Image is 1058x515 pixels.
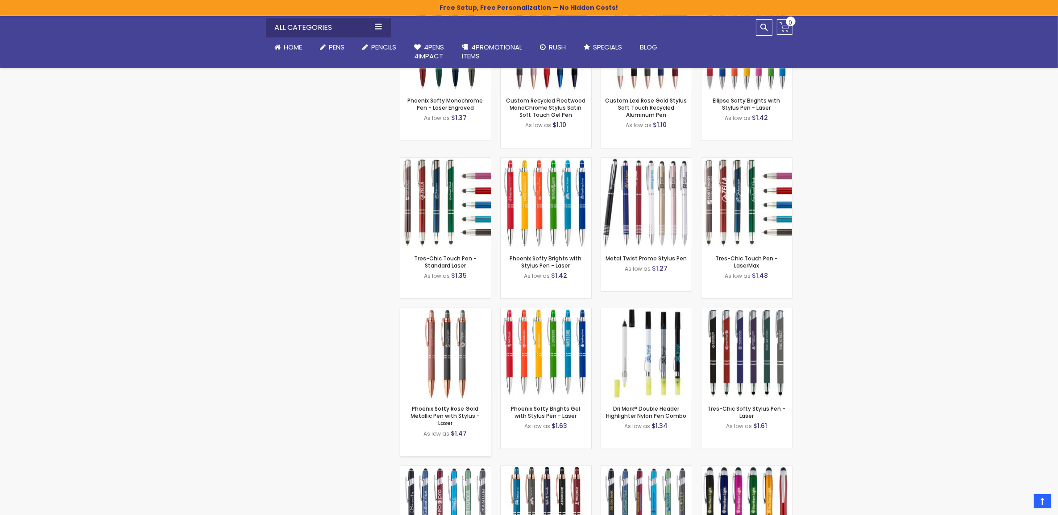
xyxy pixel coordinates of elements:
[606,405,686,420] a: Dri Mark® Double Header Highlighter Nylon Pen Combo
[552,271,568,280] span: $1.42
[453,37,531,66] a: 4PROMOTIONALITEMS
[510,255,582,269] a: Phoenix Softy Brights with Stylus Pen - Laser
[752,113,768,122] span: $1.42
[501,308,591,315] a: Phoenix Softy Brights Gel with Stylus Pen - Laser
[451,271,467,280] span: $1.35
[593,42,622,52] span: Specials
[451,113,467,122] span: $1.37
[777,19,792,35] a: 0
[400,308,491,399] img: Phoenix Softy Rose Gold Metallic Pen with Stylus - Laser
[701,466,792,473] a: Logo Beam Stylus LIght Up Pen
[531,37,575,57] a: Rush
[266,18,391,37] div: All Categories
[640,42,658,52] span: Blog
[701,308,792,315] a: Tres-Chic Softy Stylus Pen - Laser
[725,272,751,280] span: As low as
[601,157,692,165] a: Metal Twist Promo Stylus Pen
[575,37,631,57] a: Specials
[424,272,450,280] span: As low as
[506,97,585,119] a: Custom Recycled Fleetwood MonoChrome Stylus Satin Soft Touch Gel Pen
[601,466,692,473] a: Ellipse Stylus Pen - ColorJet
[726,422,752,430] span: As low as
[266,37,311,57] a: Home
[511,405,581,420] a: Phoenix Softy Brights Gel with Stylus Pen - Laser
[601,308,692,315] a: Dri Mark® Double Header Highlighter Nylon Pen Combo
[501,466,591,473] a: Phoenix Softy Rose Gold Classic Pen with Stylus - Laser
[451,429,467,438] span: $1.47
[424,114,450,122] span: As low as
[525,121,551,129] span: As low as
[524,272,550,280] span: As low as
[606,255,687,262] a: Metal Twist Promo Stylus Pen
[701,158,792,248] img: Tres-Chic Touch Pen - LaserMax
[406,37,453,66] a: 4Pens4impact
[354,37,406,57] a: Pencils
[701,308,792,399] img: Tres-Chic Softy Stylus Pen - Laser
[311,37,354,57] a: Pens
[1034,494,1051,508] a: Top
[601,158,692,248] img: Metal Twist Promo Stylus Pen
[329,42,345,52] span: Pens
[400,157,491,165] a: Tres-Chic Touch Pen - Standard Laser
[549,42,566,52] span: Rush
[715,255,778,269] a: Tres-Chic Touch Pen - LaserMax
[701,157,792,165] a: Tres-Chic Touch Pen - LaserMax
[631,37,667,57] a: Blog
[789,18,792,27] span: 0
[408,97,483,111] a: Phoenix Softy Monochrome Pen - Laser Engraved
[626,121,651,129] span: As low as
[411,405,480,427] a: Phoenix Softy Rose Gold Metallic Pen with Stylus - Laser
[625,422,651,430] span: As low as
[652,264,668,273] span: $1.27
[284,42,303,52] span: Home
[501,157,591,165] a: Phoenix Softy Brights with Stylus Pen - Laser
[400,308,491,315] a: Phoenix Softy Rose Gold Metallic Pen with Stylus - Laser
[372,42,397,52] span: Pencils
[501,308,591,399] img: Phoenix Softy Brights Gel with Stylus Pen - Laser
[625,265,651,272] span: As low as
[424,430,450,437] span: As low as
[606,97,687,119] a: Custom Lexi Rose Gold Stylus Soft Touch Recycled Aluminum Pen
[713,97,780,111] a: Ellipse Softy Brights with Stylus Pen - Laser
[653,120,667,129] span: $1.10
[708,405,786,420] a: Tres-Chic Softy Stylus Pen - Laser
[462,42,523,61] span: 4PROMOTIONAL ITEMS
[552,421,567,430] span: $1.63
[552,120,566,129] span: $1.10
[601,308,692,399] img: Dri Mark® Double Header Highlighter Nylon Pen Combo
[752,271,768,280] span: $1.48
[414,255,477,269] a: Tres-Chic Touch Pen - Standard Laser
[400,158,491,248] img: Tres-Chic Touch Pen - Standard Laser
[725,114,751,122] span: As low as
[501,158,591,248] img: Phoenix Softy Brights with Stylus Pen - Laser
[524,422,550,430] span: As low as
[415,42,444,61] span: 4Pens 4impact
[652,421,668,430] span: $1.34
[753,421,767,430] span: $1.61
[400,466,491,473] a: Ellipse Stylus Pen - LaserMax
